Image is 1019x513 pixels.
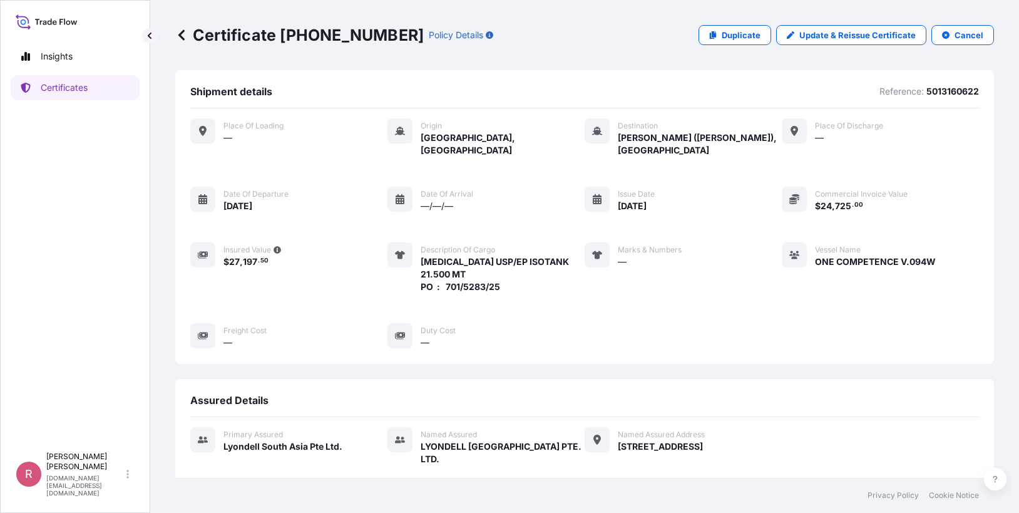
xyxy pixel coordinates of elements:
span: ONE COMPETENCE V.094W [815,256,936,268]
a: Insights [11,44,140,69]
span: . [258,259,260,263]
span: Insured Value [223,245,271,255]
span: 00 [854,203,863,207]
span: 27 [229,257,240,266]
span: 50 [260,259,269,263]
span: Destination [618,121,658,131]
span: Description of cargo [421,245,495,255]
a: Update & Reissue Certificate [776,25,926,45]
span: [DATE] [223,200,252,212]
span: [GEOGRAPHIC_DATA], [GEOGRAPHIC_DATA] [421,132,585,157]
p: [DOMAIN_NAME][EMAIL_ADDRESS][DOMAIN_NAME] [46,474,124,497]
span: [PERSON_NAME] ([PERSON_NAME]), [GEOGRAPHIC_DATA] [618,132,782,157]
span: — [815,132,824,144]
span: , [240,257,243,266]
p: Certificate [PHONE_NUMBER] [175,25,424,45]
span: , [832,202,835,210]
span: 24 [821,202,832,210]
span: Date of arrival [421,189,473,199]
a: Duplicate [699,25,771,45]
p: Reference: [879,85,924,98]
a: Cookie Notice [929,490,979,500]
span: Place of Loading [223,121,284,131]
p: Policy Details [429,29,483,41]
span: Issue Date [618,189,655,199]
span: — [618,256,627,268]
span: Place of discharge [815,121,883,131]
span: Freight Cost [223,326,267,336]
p: Duplicate [722,29,760,41]
span: Shipment details [190,85,272,98]
a: Privacy Policy [868,490,919,500]
p: [PERSON_NAME] [PERSON_NAME] [46,452,124,472]
span: — [421,336,429,349]
span: Vessel Name [815,245,861,255]
span: —/—/— [421,200,453,212]
span: $ [223,257,229,266]
span: R [25,468,33,480]
span: Duty Cost [421,326,456,336]
span: 725 [835,202,851,210]
span: LYONDELL [GEOGRAPHIC_DATA] PTE. LTD. [421,440,585,465]
span: Marks & Numbers [618,245,682,255]
span: [STREET_ADDRESS] [618,440,703,453]
p: Insights [41,50,73,63]
span: Lyondell South Asia Pte Ltd. [223,440,342,453]
span: [MEDICAL_DATA] USP/EP ISOTANK 21.500 MT PO : 701/5283/25 [421,256,585,293]
a: Certificates [11,75,140,100]
span: Commercial Invoice Value [815,189,908,199]
span: Named Assured Address [618,430,705,440]
span: 197 [243,257,257,266]
span: [DATE] [618,200,647,212]
span: Assured Details [190,394,269,407]
p: Update & Reissue Certificate [799,29,916,41]
span: — [223,132,232,144]
span: Named Assured [421,430,477,440]
p: Certificates [41,81,88,94]
span: Origin [421,121,442,131]
span: Date of departure [223,189,289,199]
p: Cancel [955,29,983,41]
span: . [852,203,854,207]
span: — [223,336,232,349]
span: Primary assured [223,430,283,440]
span: $ [815,202,821,210]
button: Cancel [931,25,994,45]
p: 5013160622 [926,85,979,98]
